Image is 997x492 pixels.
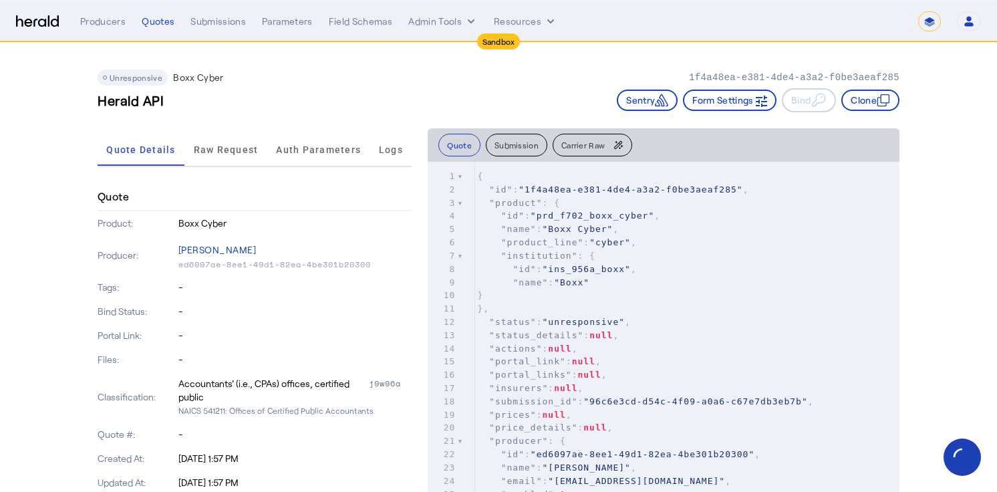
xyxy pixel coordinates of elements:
p: Bind Status: [98,305,176,318]
div: 8 [428,263,457,276]
div: 11 [428,302,457,316]
button: Resources dropdown menu [494,15,557,28]
span: null [543,410,566,420]
span: : , [477,410,571,420]
button: Carrier Raw [553,134,632,156]
span: : , [477,330,619,340]
p: - [178,428,412,441]
span: } [477,290,483,300]
span: }, [477,303,489,314]
span: "Boxx Cyber" [543,224,613,234]
span: : , [477,237,636,247]
span: "product_line" [501,237,584,247]
button: internal dropdown menu [408,15,478,28]
div: 3 [428,197,457,210]
div: Field Schemas [329,15,393,28]
button: Sentry [617,90,678,111]
p: 1f4a48ea-e381-4de4-a3a2-f0be3aeaf285 [689,71,899,84]
span: null [583,422,607,433]
span: null [589,330,613,340]
p: Created At: [98,452,176,465]
div: 21 [428,435,457,448]
p: Product: [98,217,176,230]
p: [PERSON_NAME] [178,241,412,259]
span: "email" [501,476,543,486]
span: "Boxx" [554,277,589,287]
span: : , [477,396,813,406]
span: "status" [489,317,537,327]
span: "status_details" [489,330,583,340]
span: "unresponsive" [543,317,625,327]
p: - [178,329,412,342]
div: 9 [428,276,457,289]
span: : , [477,344,577,354]
p: Producer: [98,249,176,262]
p: NAICS 541211: Offices of Certified Public Accountants [178,404,412,417]
p: Quote #: [98,428,176,441]
span: "[PERSON_NAME]" [543,463,631,473]
div: Producers [80,15,126,28]
span: "ins_956a_boxx" [543,264,631,274]
span: Auth Parameters [276,145,361,154]
button: Form Settings [683,90,776,111]
div: 16 [428,368,457,382]
span: "ed6097ae-8ee1-49d1-82ea-4be301b20300" [531,449,754,459]
div: 18 [428,395,457,408]
div: Sandbox [477,33,521,49]
span: Raw Request [194,145,259,154]
span: Unresponsive [110,73,162,82]
span: Quote Details [106,145,175,154]
p: - [178,305,412,318]
span: : , [477,264,636,274]
span: null [577,370,601,380]
span: { [477,171,483,181]
p: - [178,353,412,366]
button: Submission [486,134,547,156]
div: 15 [428,355,457,368]
span: "producer" [489,436,548,446]
p: Classification: [98,390,176,404]
div: 2 [428,183,457,197]
div: 19 [428,408,457,422]
p: Updated At: [98,476,176,489]
div: Accountants' (i.e., CPAs) offices, certified public [178,377,367,404]
p: Files: [98,353,176,366]
p: Tags: [98,281,176,294]
span: "id" [489,184,513,195]
span: null [548,344,571,354]
p: [DATE] 1:57 PM [178,452,412,465]
div: Parameters [262,15,313,28]
span: "cyber" [589,237,631,247]
span: : , [477,184,748,195]
h4: Quote [98,189,129,205]
span: : , [477,370,607,380]
div: 12 [428,316,457,329]
span: "id" [501,449,525,459]
p: [DATE] 1:57 PM [178,476,412,489]
button: Clone [841,90,899,111]
span: "id" [501,211,525,221]
span: : { [477,198,560,208]
span: "prd_f702_boxx_cyber" [531,211,654,221]
img: Herald Logo [16,15,59,28]
span: "name" [501,463,537,473]
span: "actions" [489,344,542,354]
button: Bind [782,88,836,112]
span: Carrier Raw [561,141,605,149]
span: : [477,277,589,287]
span: : , [477,317,631,327]
span: null [554,383,577,393]
p: Boxx Cyber [178,217,412,230]
span: "submission_id" [489,396,577,406]
div: 23 [428,461,457,475]
span: : { [477,251,595,261]
span: "1f4a48ea-e381-4de4-a3a2-f0be3aeaf285" [519,184,742,195]
span: "price_details" [489,422,577,433]
div: 7 [428,249,457,263]
span: : , [477,463,636,473]
p: ed6097ae-8ee1-49d1-82ea-4be301b20300 [178,259,412,270]
span: "institution" [501,251,578,261]
span: "insurers" [489,383,548,393]
div: 20 [428,421,457,435]
span: : , [477,383,583,393]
